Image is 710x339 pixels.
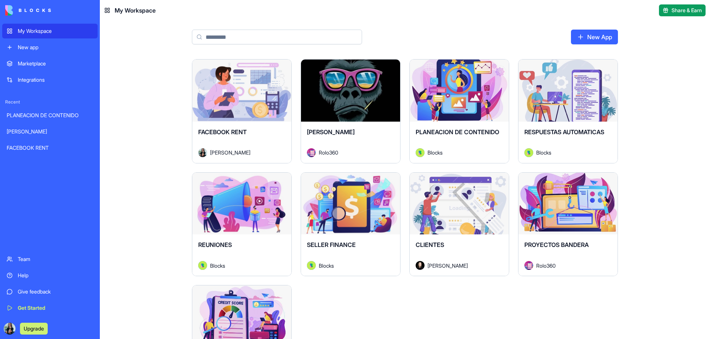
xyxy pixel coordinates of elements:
[20,323,48,335] button: Upgrade
[427,149,443,156] span: Blocks
[307,128,355,136] span: [PERSON_NAME]
[518,59,618,163] a: RESPUESTAS AUTOMATICASAvatarBlocks
[518,172,618,277] a: PROYECTOS BANDERAAvatarRolo360
[2,40,98,55] a: New app
[18,44,93,51] div: New app
[7,128,93,135] div: [PERSON_NAME]
[198,128,247,136] span: FACEBOOK RENT
[198,261,207,270] img: Avatar
[672,7,702,14] span: Share & Earn
[7,112,93,119] div: PLANEACION DE CONTENIDO
[18,304,93,312] div: Get Started
[2,268,98,283] a: Help
[20,325,48,332] a: Upgrade
[416,128,499,136] span: PLANEACION DE CONTENIDO
[301,59,400,163] a: [PERSON_NAME]AvatarRolo360
[198,148,207,157] img: Avatar
[18,60,93,67] div: Marketplace
[427,262,468,269] span: [PERSON_NAME]
[659,4,706,16] button: Share & Earn
[2,108,98,123] a: PLANEACION DE CONTENIDO
[18,272,93,279] div: Help
[18,76,93,84] div: Integrations
[2,301,98,315] a: Get Started
[571,30,618,44] a: New App
[416,148,425,157] img: Avatar
[524,261,533,270] img: Avatar
[416,261,425,270] img: Avatar
[192,59,292,163] a: FACEBOOK RENTAvatar[PERSON_NAME]
[536,262,556,269] span: Rolo360
[319,149,338,156] span: Rolo360
[4,323,16,335] img: PHOTO-2025-09-15-15-09-07_ggaris.jpg
[524,241,589,248] span: PROYECTOS BANDERA
[192,172,292,277] a: REUNIONESAvatarBlocks
[307,261,316,270] img: Avatar
[409,59,509,163] a: PLANEACION DE CONTENIDOAvatarBlocks
[524,128,604,136] span: RESPUESTAS AUTOMATICAS
[524,148,533,157] img: Avatar
[2,284,98,299] a: Give feedback
[536,149,551,156] span: Blocks
[319,262,334,269] span: Blocks
[18,288,93,295] div: Give feedback
[18,27,93,35] div: My Workspace
[210,149,250,156] span: [PERSON_NAME]
[301,172,400,277] a: SELLER FINANCEAvatarBlocks
[7,144,93,152] div: FACEBOOK RENT
[307,241,356,248] span: SELLER FINANCE
[198,241,232,248] span: REUNIONES
[2,72,98,87] a: Integrations
[2,140,98,155] a: FACEBOOK RENT
[416,241,444,248] span: CLIENTES
[307,148,316,157] img: Avatar
[2,99,98,105] span: Recent
[2,252,98,267] a: Team
[5,5,51,16] img: logo
[210,262,225,269] span: Blocks
[2,124,98,139] a: [PERSON_NAME]
[2,56,98,71] a: Marketplace
[409,172,509,277] a: CLIENTESAvatar[PERSON_NAME]
[115,6,156,15] span: My Workspace
[18,255,93,263] div: Team
[2,24,98,38] a: My Workspace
